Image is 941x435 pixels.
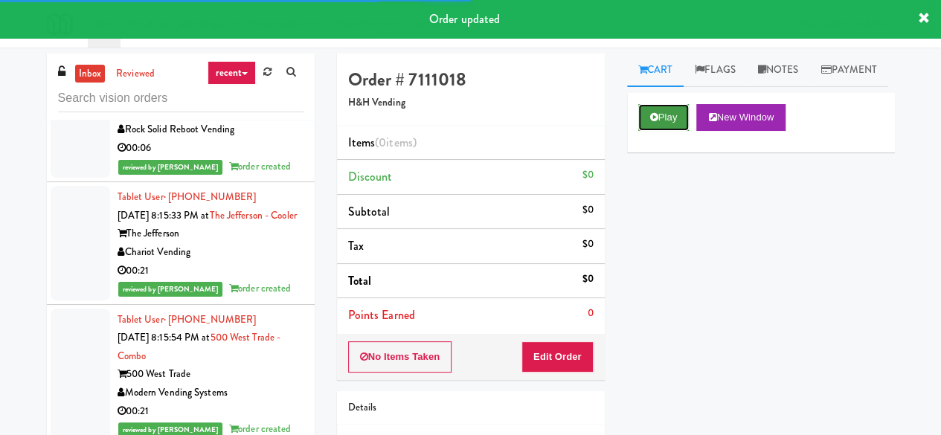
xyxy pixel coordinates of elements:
[348,168,393,185] span: Discount
[229,159,291,173] span: order created
[210,208,297,222] a: The Jefferson - Cooler
[118,312,257,326] a: Tablet User· [PHONE_NUMBER]
[118,139,304,158] div: 00:06
[118,330,211,344] span: [DATE] 8:15:54 PM at
[348,306,415,323] span: Points Earned
[348,341,452,373] button: No Items Taken
[164,312,257,326] span: · [PHONE_NUMBER]
[118,208,210,222] span: [DATE] 8:15:33 PM at
[58,85,304,112] input: Search vision orders
[112,65,158,83] a: reviewed
[118,365,304,384] div: 500 West Trade
[627,54,684,87] a: Cart
[582,201,593,219] div: $0
[47,182,315,305] li: Tablet User· [PHONE_NUMBER][DATE] 8:15:33 PM atThe Jefferson - CoolerThe JeffersonChariot Vending...
[348,399,594,417] div: Details
[348,272,372,289] span: Total
[118,402,304,421] div: 00:21
[747,54,810,87] a: Notes
[118,225,304,243] div: The Jefferson
[47,60,315,183] li: Tablet User· [PHONE_NUMBER][DATE] 8:15:30 PM atLaurel (Right)Rock Solid Reboot 1Rock Solid Reboot...
[521,341,594,373] button: Edit Order
[348,203,391,220] span: Subtotal
[386,134,413,151] ng-pluralize: items
[348,237,364,254] span: Tax
[684,54,747,87] a: Flags
[75,65,106,83] a: inbox
[348,97,594,109] h5: H&H Vending
[809,54,888,87] a: Payment
[429,10,500,28] span: Order updated
[638,104,690,131] button: Play
[118,190,257,204] a: Tablet User· [PHONE_NUMBER]
[118,384,304,402] div: Modern Vending Systems
[587,304,593,323] div: 0
[208,61,257,85] a: recent
[696,104,786,131] button: New Window
[118,262,304,280] div: 00:21
[348,134,417,151] span: Items
[118,120,304,139] div: Rock Solid Reboot Vending
[118,330,281,363] a: 500 West Trade - Combo
[348,70,594,89] h4: Order # 7111018
[375,134,417,151] span: (0 )
[582,270,593,289] div: $0
[118,282,223,297] span: reviewed by [PERSON_NAME]
[582,235,593,254] div: $0
[582,166,593,184] div: $0
[118,160,223,175] span: reviewed by [PERSON_NAME]
[229,281,291,295] span: order created
[118,243,304,262] div: Chariot Vending
[164,190,257,204] span: · [PHONE_NUMBER]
